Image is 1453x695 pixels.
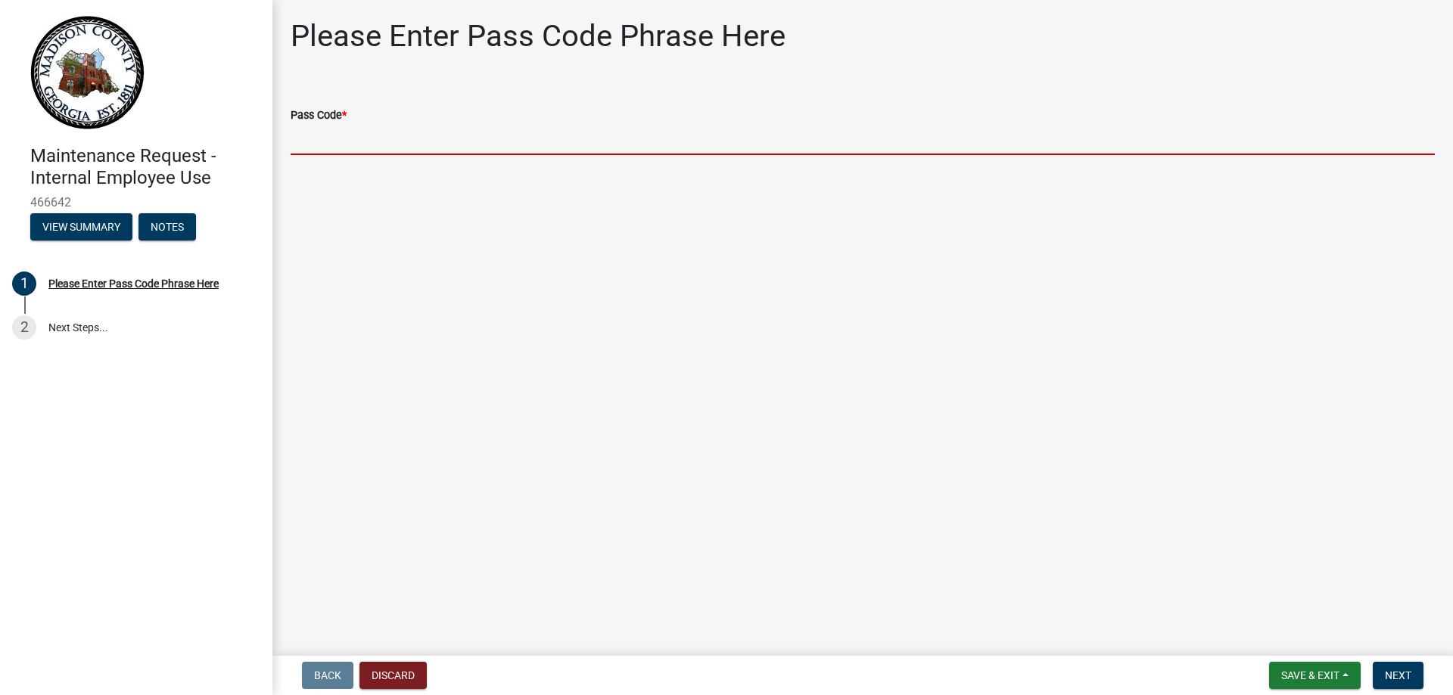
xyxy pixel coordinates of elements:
span: Next [1385,669,1411,681]
div: 1 [12,271,36,296]
img: Madison County, Georgia [30,16,145,129]
wm-modal-confirm: Summary [30,222,132,234]
button: View Summary [30,213,132,240]
button: Next [1373,662,1423,689]
span: Back [314,669,341,681]
div: Please Enter Pass Code Phrase Here [48,278,219,289]
span: 466642 [30,195,242,209]
button: Save & Exit [1269,662,1361,689]
span: Save & Exit [1281,669,1339,681]
h1: Please Enter Pass Code Phrase Here [291,18,786,54]
button: Discard [359,662,427,689]
button: Notes [138,213,196,240]
div: 2 [12,315,36,340]
label: Pass Code [291,110,347,121]
wm-modal-confirm: Notes [138,222,196,234]
h4: Maintenance Request - Internal Employee Use [30,145,260,189]
button: Back [302,662,353,689]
